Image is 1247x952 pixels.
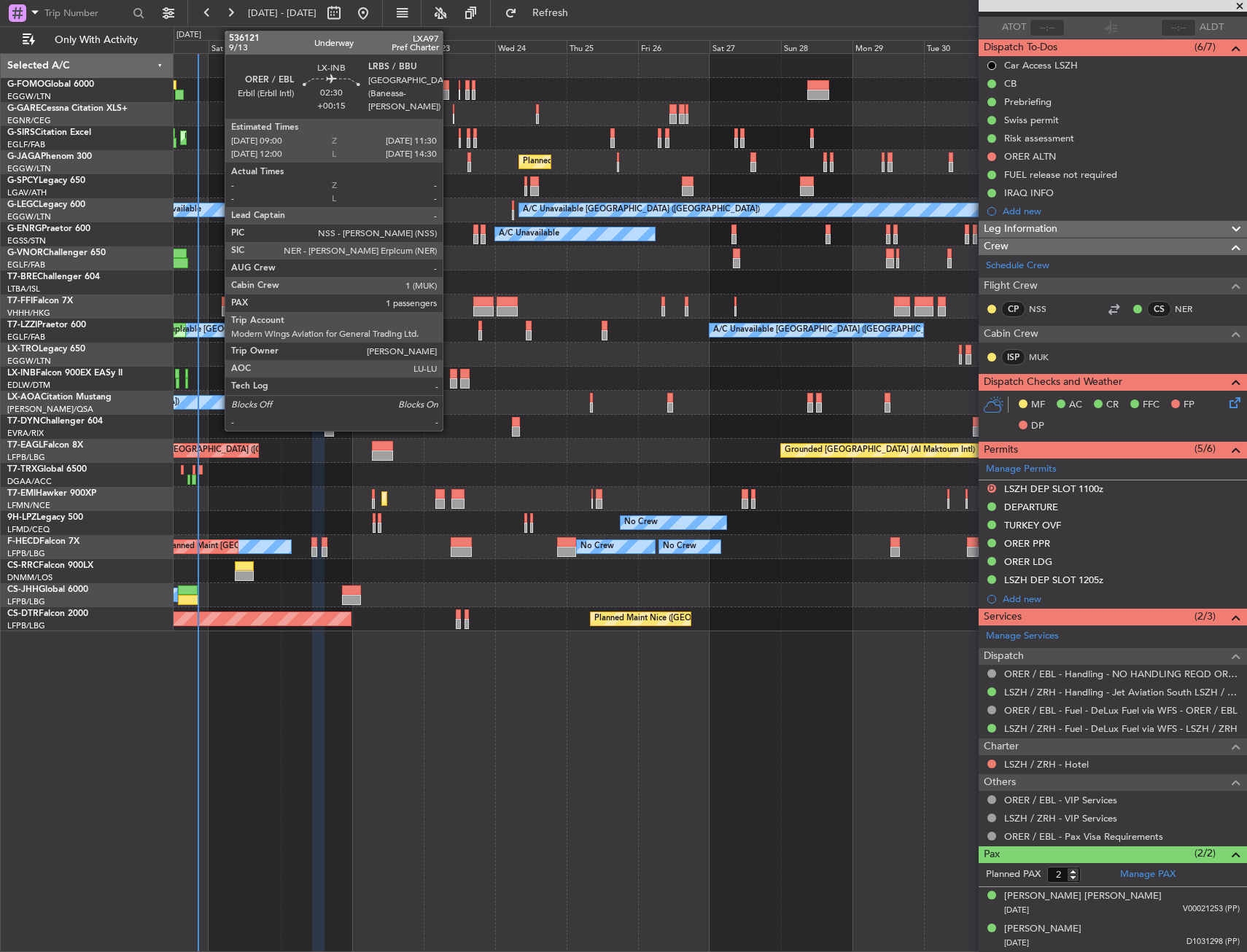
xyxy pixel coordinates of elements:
[7,225,42,233] span: G-ENRG
[7,200,39,209] span: G-LEGC
[984,648,1024,665] span: Dispatch
[1194,441,1216,456] span: (5/6)
[986,462,1057,477] a: Manage Permits
[7,211,51,222] a: EGGW/LTN
[1194,609,1216,624] span: (2/3)
[7,139,45,150] a: EGLF/FAB
[984,326,1038,343] span: Cabin Crew
[386,488,525,510] div: Planned Maint [GEOGRAPHIC_DATA]
[7,417,103,426] a: T7-DYNChallenger 604
[1004,889,1162,904] div: [PERSON_NAME] [PERSON_NAME]
[1106,398,1119,413] span: CR
[7,80,44,89] span: G-FOMO
[308,247,537,269] div: Planned Maint [GEOGRAPHIC_DATA] ([GEOGRAPHIC_DATA])
[281,40,352,53] div: Sun 21
[624,512,658,534] div: No Crew
[499,223,559,245] div: A/C Unavailable
[290,295,460,317] div: Planned Maint Tianjin ([GEOGRAPHIC_DATA])
[1004,501,1058,513] div: DEPARTURE
[7,128,91,137] a: G-SIRSCitation Excel
[7,513,83,522] a: 9H-LPZLegacy 500
[523,199,760,221] div: A/C Unavailable [GEOGRAPHIC_DATA] ([GEOGRAPHIC_DATA])
[1030,19,1065,36] input: --:--
[1003,593,1240,605] div: Add new
[7,417,40,426] span: T7-DYN
[7,91,51,102] a: EGGW/LTN
[44,2,128,24] input: Trip Number
[1004,686,1240,698] a: LSZH / ZRH - Handling - Jet Aviation South LSZH / ZRH
[638,40,710,53] div: Fri 26
[7,321,37,329] span: T7-LZZI
[1004,537,1050,550] div: ORER PPR
[986,629,1059,644] a: Manage Services
[1194,846,1216,861] span: (2/2)
[7,104,128,113] a: G-GARECessna Citation XLS+
[7,609,88,618] a: CS-DTRFalcon 2000
[1002,20,1026,35] span: ATOT
[580,536,614,558] div: No Crew
[7,369,36,378] span: LX-INB
[7,548,45,559] a: LFPB/LBG
[7,115,51,126] a: EGNR/CEG
[209,40,280,53] div: Sat 20
[1004,114,1059,126] div: Swiss permit
[523,151,753,173] div: Planned Maint [GEOGRAPHIC_DATA] ([GEOGRAPHIC_DATA])
[1147,301,1171,317] div: CS
[176,29,201,42] div: [DATE]
[7,561,39,570] span: CS-RRC
[38,35,154,45] span: Only With Activity
[1031,419,1044,434] span: DP
[984,738,1019,755] span: Charter
[7,308,50,319] a: VHHH/HKG
[852,40,924,53] div: Mon 29
[184,127,424,149] div: Unplanned Maint [GEOGRAPHIC_DATA] ([GEOGRAPHIC_DATA])
[352,40,424,53] div: Mon 22
[1004,812,1117,824] a: LSZH / ZRH - VIP Services
[7,441,83,450] a: T7-EAGLFalcon 8X
[984,846,1000,863] span: Pax
[7,404,93,415] a: [PERSON_NAME]/QSA
[1143,398,1159,413] span: FFC
[16,28,158,52] button: Only With Activity
[7,297,33,305] span: T7-FFI
[984,442,1018,459] span: Permits
[7,225,90,233] a: G-ENRGPraetor 600
[1184,398,1194,413] span: FP
[7,452,45,463] a: LFPB/LBG
[7,393,112,402] a: LX-AOACitation Mustang
[567,40,638,53] div: Thu 25
[7,465,87,474] a: T7-TRXGlobal 6500
[495,40,567,53] div: Wed 24
[1186,936,1240,948] span: D1031298 (PP)
[7,524,50,535] a: LFMD/CEQ
[7,356,51,367] a: EGGW/LTN
[1004,168,1117,181] div: FUEL release not required
[1004,519,1061,531] div: TURKEY OVF
[7,235,46,246] a: EGSS/STN
[7,393,41,402] span: LX-AOA
[7,187,47,198] a: LGAV/ATH
[987,484,996,493] button: D
[986,259,1049,273] a: Schedule Crew
[7,609,39,618] span: CS-DTR
[7,249,43,257] span: G-VNOR
[248,7,316,20] span: [DATE] - [DATE]
[7,128,35,137] span: G-SIRS
[1001,349,1025,365] div: ISP
[1004,922,1081,937] div: [PERSON_NAME]
[7,537,79,546] a: F-HECDFalcon 7X
[7,80,94,89] a: G-FOMOGlobal 6000
[594,608,757,630] div: Planned Maint Nice ([GEOGRAPHIC_DATA])
[7,537,39,546] span: F-HECD
[99,440,339,461] div: Unplanned Maint [GEOGRAPHIC_DATA] ([GEOGRAPHIC_DATA])
[1001,301,1025,317] div: CP
[1004,704,1238,717] a: ORER / EBL - Fuel - DeLux Fuel via WFS - ORER / EBL
[7,176,85,185] a: G-SPCYLegacy 650
[424,40,495,53] div: Tue 23
[984,374,1122,391] span: Dispatch Checks and Weather
[7,249,106,257] a: G-VNORChallenger 650
[7,489,36,498] span: T7-EMI
[520,8,581,18] span: Refresh
[1003,205,1240,217] div: Add new
[1004,794,1117,806] a: ORER / EBL - VIP Services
